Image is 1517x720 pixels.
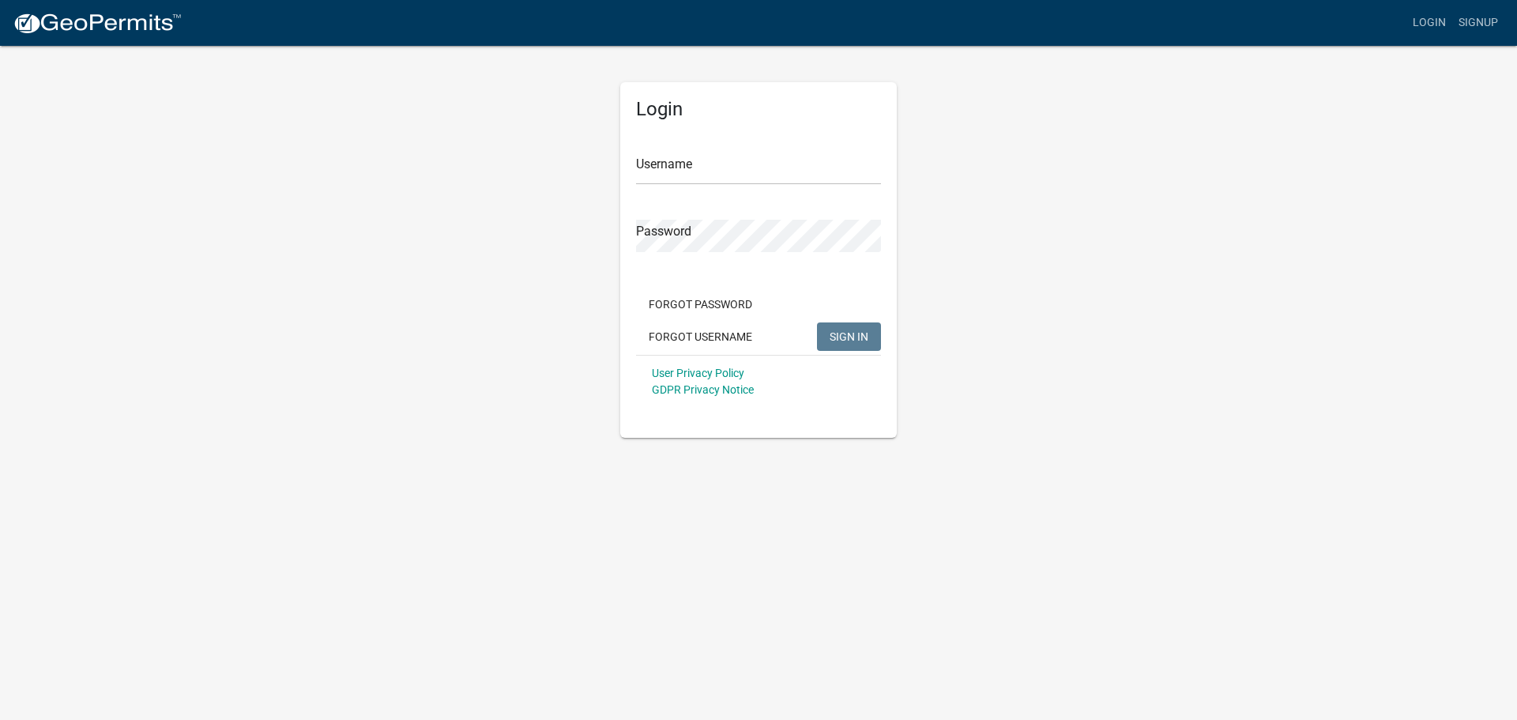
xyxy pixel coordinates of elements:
a: Login [1406,8,1452,38]
a: User Privacy Policy [652,367,744,379]
h5: Login [636,98,881,121]
span: SIGN IN [830,330,868,342]
a: Signup [1452,8,1504,38]
a: GDPR Privacy Notice [652,383,754,396]
button: Forgot Password [636,290,765,319]
button: SIGN IN [817,322,881,351]
button: Forgot Username [636,322,765,351]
